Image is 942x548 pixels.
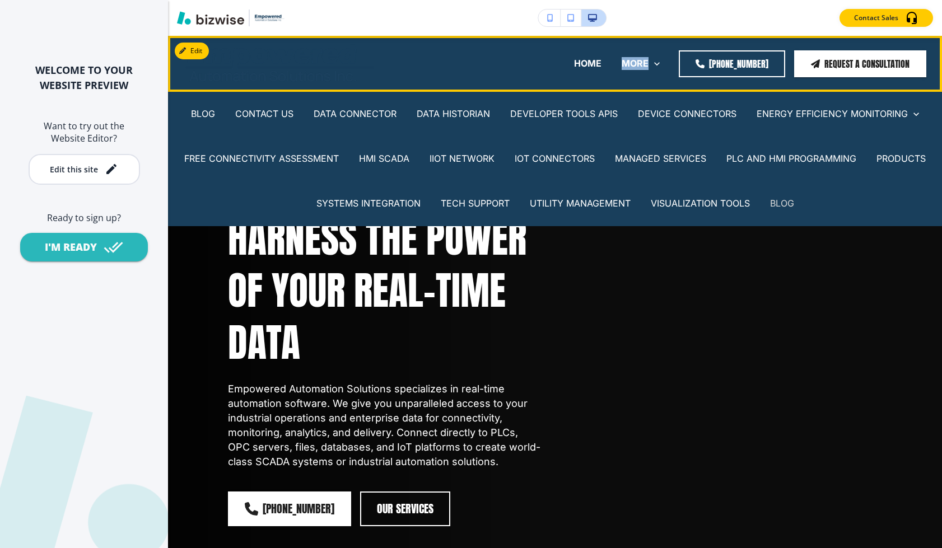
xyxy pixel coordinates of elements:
p: SYSTEMS INTEGRATION [316,197,421,210]
a: [PHONE_NUMBER] [679,50,785,77]
button: Contact Sales [840,9,933,27]
p: BLOG [191,107,215,120]
p: DEVELOPER TOOLS APIS [510,107,618,120]
p: Contact Sales [854,13,898,23]
p: DEVICE CONNECTORS [638,107,736,120]
p: TECH SUPPORT [441,197,510,210]
img: Bizwise Logo [177,11,244,25]
button: Our Services [360,491,450,526]
p: DATA HISTORIAN [417,107,490,120]
p: Empowered Automation Solutions specializes in real-time automation software. We give you unparall... [228,382,542,469]
h2: WELCOME TO YOUR WEBSITE PREVIEW [18,63,150,93]
p: VISUALIZATION TOOLS [651,197,750,210]
h6: Want to try out the Website Editor? [18,120,150,145]
button: Edit [175,43,209,59]
h6: Ready to sign up? [18,212,150,224]
p: HOME [574,57,601,70]
p: IOT CONNECTORS [515,152,595,165]
button: I'M READY [20,233,148,261]
p: DATA CONNECTOR [314,107,397,120]
p: FREE CONNECTIVITY ASSESSMENT [184,152,339,165]
p: UTILITY MANAGEMENT [530,197,631,210]
p: MANAGED SERVICES [615,152,706,165]
a: [PHONE_NUMBER] [228,491,351,526]
p: PRODUCTS [876,152,926,165]
img: Empowered Automation Solutions Inc. [185,40,375,87]
p: CONTACT US [235,107,293,120]
h1: Harness the Power of Your Real-Time Data [228,212,542,368]
p: HMI SCADA [359,152,409,165]
p: ENERGY EFFICIENCY MONITORING [757,107,908,120]
div: Edit this site [50,165,98,174]
button: Request a Consultation [794,50,926,77]
p: IIOT NETWORK [430,152,495,165]
div: I'M READY [45,240,97,254]
p: MORE [622,57,649,70]
button: Edit this site [29,154,140,185]
p: BLOG [770,197,794,210]
img: Your Logo [254,14,285,21]
p: PLC AND HMI PROGRAMMING [726,152,856,165]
